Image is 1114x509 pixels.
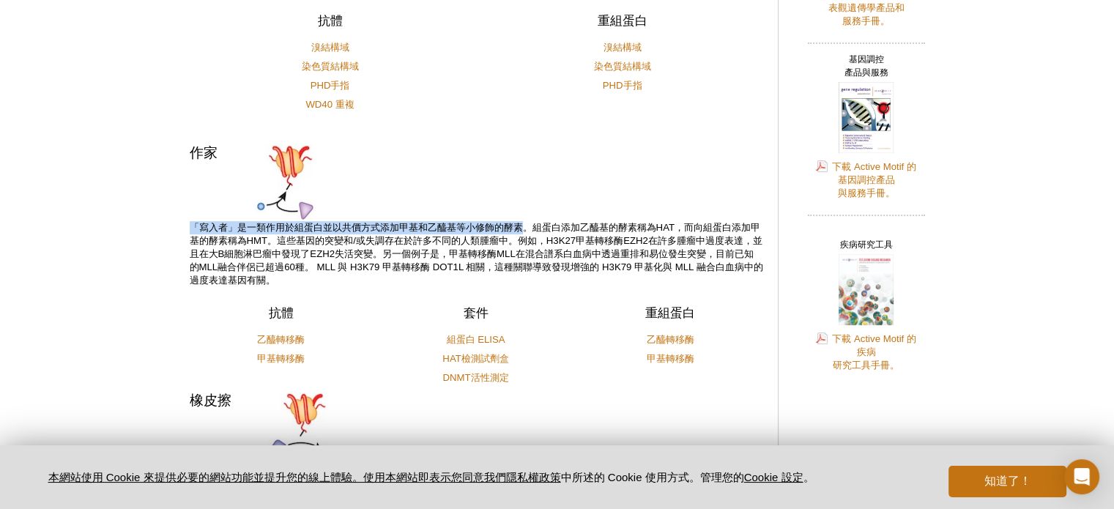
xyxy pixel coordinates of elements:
[816,332,916,372] a: 下載 Active Motif 的疾病研究工具手冊。
[647,334,694,345] a: 乙醯轉移酶
[190,145,218,160] font: 作家
[875,239,893,250] font: 工具
[838,174,895,185] font: 基因調控產品
[838,187,895,198] font: 與服務手冊。
[604,42,642,53] a: 溴結構域
[48,471,561,483] a: 本網站使用 Cookie 來提供必要的網站功能並提升您的線上體驗。使用本網站即表示您同意我們隱私權政策
[832,333,916,344] font: 下載 Active Motif 的
[816,160,916,200] a: 下載 Active Motif 的基因調控產品與服務手冊。
[311,42,349,53] a: 溴結構域
[318,14,343,28] font: 抗體
[463,306,488,320] font: 套件
[446,334,505,345] a: 組蛋白 ELISA
[857,346,876,357] font: 疾病
[689,471,744,483] font: 。管理您的
[1064,459,1099,494] div: 開啟 Intercom Messenger
[190,222,763,286] font: 「寫入者」是一類作用於組蛋白並以共價方式添加甲基和乙醯基等小修飾的酵素。組蛋白添加乙醯基的酵素稱為HAT，而向組蛋白添加甲基的酵素稱為HMT。這些基因的突變和/或失調存在於許多不同的人類腫瘤中。...
[305,99,354,110] a: WD40 重複
[442,353,508,364] a: HAT檢測試劑盒
[254,143,316,221] img: 酵素作家
[803,471,814,483] font: 。
[603,80,642,91] a: PHD手指
[948,466,1066,497] button: 知道了！
[190,393,231,408] font: 橡皮擦
[984,475,1031,487] font: 知道了！
[744,471,803,483] font: Cookie 設定
[645,306,695,320] font: 重組蛋白
[268,390,330,460] img: 酶橡皮擦
[442,372,508,383] a: DNMT活性測定
[839,82,894,157] img: Active Motif 基因調控產品與服務手冊
[311,80,350,91] a: PHD手指
[257,334,305,345] a: 乙醯轉移酶
[849,54,884,64] font: 基因調控
[844,67,888,78] font: 產品與服務
[302,61,359,72] a: 染色質結構域
[561,471,689,483] font: 中所述的 Cookie 使用方式
[832,161,916,172] font: 下載 Active Motif 的
[842,15,890,26] font: 服務手冊。
[598,14,647,28] font: 重組蛋白
[269,306,294,320] font: 抗體
[647,353,694,364] a: 甲基轉移酶
[840,239,875,250] font: 疾病研究
[839,254,894,329] img: Active Motif 疾病研究工具手冊
[828,2,905,13] font: 表觀遺傳學產品和
[257,353,305,364] a: 甲基轉移酶
[833,360,899,371] font: 研究工具手冊。
[744,471,803,485] button: Cookie 設定
[594,61,651,72] a: 染色質結構域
